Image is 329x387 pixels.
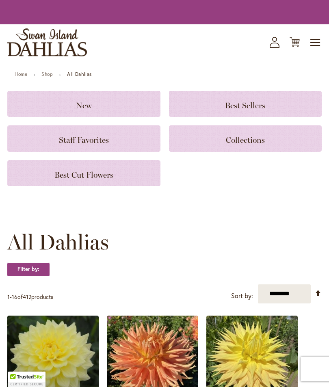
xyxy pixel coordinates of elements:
a: Best Cut Flowers [7,160,160,186]
span: 1 [7,293,10,301]
a: New [7,91,160,117]
span: Collections [226,135,265,145]
a: store logo [7,28,87,56]
a: Shop [41,71,53,77]
strong: All Dahlias [67,71,92,77]
span: Staff Favorites [59,135,109,145]
strong: Filter by: [7,262,50,276]
iframe: Launch Accessibility Center [6,358,29,381]
span: All Dahlias [7,230,109,254]
a: Home [15,71,27,77]
a: Collections [169,125,322,151]
a: Best Sellers [169,91,322,117]
label: Sort by: [231,288,253,303]
span: Best Sellers [225,101,265,110]
span: 16 [12,293,17,301]
span: 412 [23,293,31,301]
span: Best Cut Flowers [54,170,113,180]
p: - of products [7,290,53,303]
span: New [76,101,92,110]
a: Staff Favorites [7,125,160,151]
